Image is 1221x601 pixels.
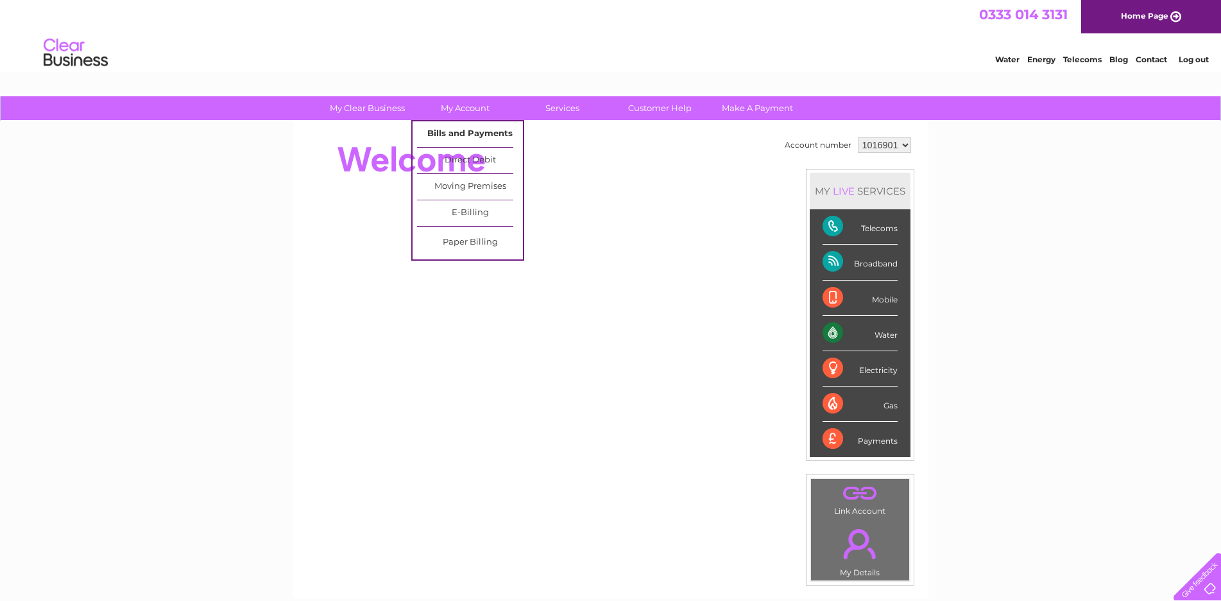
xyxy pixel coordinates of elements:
[810,518,910,581] td: My Details
[810,173,910,209] div: MY SERVICES
[1109,55,1128,64] a: Blog
[823,245,898,280] div: Broadband
[43,33,108,73] img: logo.png
[1136,55,1167,64] a: Contact
[823,316,898,351] div: Water
[823,422,898,457] div: Payments
[823,281,898,316] div: Mobile
[607,96,713,120] a: Customer Help
[1027,55,1055,64] a: Energy
[814,482,906,505] a: .
[704,96,810,120] a: Make A Payment
[417,148,523,173] a: Direct Debit
[823,209,898,245] div: Telecoms
[417,200,523,226] a: E-Billing
[308,7,914,62] div: Clear Business is a trading name of Verastar Limited (registered in [GEOGRAPHIC_DATA] No. 3667643...
[810,478,910,519] td: Link Account
[979,6,1068,22] a: 0333 014 3131
[995,55,1020,64] a: Water
[814,521,906,566] a: .
[417,174,523,200] a: Moving Premises
[412,96,518,120] a: My Account
[417,230,523,256] a: Paper Billing
[823,351,898,387] div: Electricity
[314,96,420,120] a: My Clear Business
[830,185,857,197] div: LIVE
[509,96,615,120] a: Services
[823,387,898,422] div: Gas
[417,121,523,147] a: Bills and Payments
[1063,55,1102,64] a: Telecoms
[1179,55,1209,64] a: Log out
[781,134,855,156] td: Account number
